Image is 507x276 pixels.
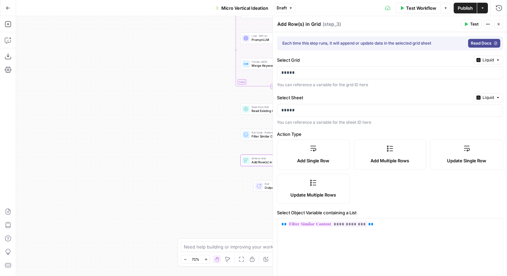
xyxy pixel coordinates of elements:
span: Test Workflow [406,5,436,11]
div: EndOutput [240,180,314,192]
div: Each time this step runs, it will append or update data in the selected grid sheet [282,40,448,46]
div: LLM · GPT-4.1Prompt LLMStep 9 [240,33,314,44]
button: Test [461,20,482,29]
div: Write to GridAdd Row(s) in GridStep 3 [240,155,314,166]
span: 71% [192,257,199,262]
span: Publish [458,5,473,11]
span: Add Single Row [297,157,329,164]
span: Format JSON [251,60,300,63]
label: Select Sheet [277,94,471,101]
span: Micro Vertical Ideation [221,5,268,11]
div: You can reference a variable for the sheet ID here [277,119,503,125]
span: Run Code · Python [251,131,301,134]
span: Write to Grid [251,156,301,160]
label: Select Grid [277,57,471,63]
span: Prompt LLM [251,38,301,42]
div: Read from GridRead Existing Grid ContentStep 4 [240,103,314,115]
a: Read Docs [468,39,500,48]
span: Iteration [251,12,301,16]
span: Merge Keyword with Blog Idea [251,63,300,68]
button: Liquid [473,56,503,64]
span: Add Row(s) in Grid [251,160,301,164]
span: End [265,182,297,186]
div: Complete [240,84,314,89]
button: Publish [454,3,477,13]
button: Micro Vertical Ideation [211,3,272,13]
span: Update Multiple Rows [290,191,336,198]
label: Select Object Variable containing a List [277,209,503,216]
span: Read Docs [471,40,492,46]
span: Output [265,185,297,190]
div: You can reference a variable for the grid ID here [277,82,503,88]
button: Test Workflow [396,3,440,13]
button: Draft [274,4,296,12]
span: Read Existing Grid Content [251,108,301,113]
span: LLM · GPT-4.1 [251,34,301,38]
div: LoopIteration [240,7,314,18]
span: Test [470,21,478,27]
span: Liquid [483,57,494,63]
span: ( step_3 ) [323,21,341,27]
span: Liquid [483,95,494,101]
button: Liquid [473,93,503,102]
textarea: Add Row(s) in Grid [277,21,321,27]
span: Update Single Row [447,157,486,164]
span: Filter Similar Content [251,134,301,139]
span: Add Multiple Rows [371,157,409,164]
label: Action Type [277,131,503,137]
span: Draft [277,5,287,11]
div: Format JSONMerge Keyword with Blog IdeaStep 10 [240,58,314,69]
div: Run Code · PythonFilter Similar ContentStep 5 [240,129,314,141]
span: Read from Grid [251,105,301,109]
